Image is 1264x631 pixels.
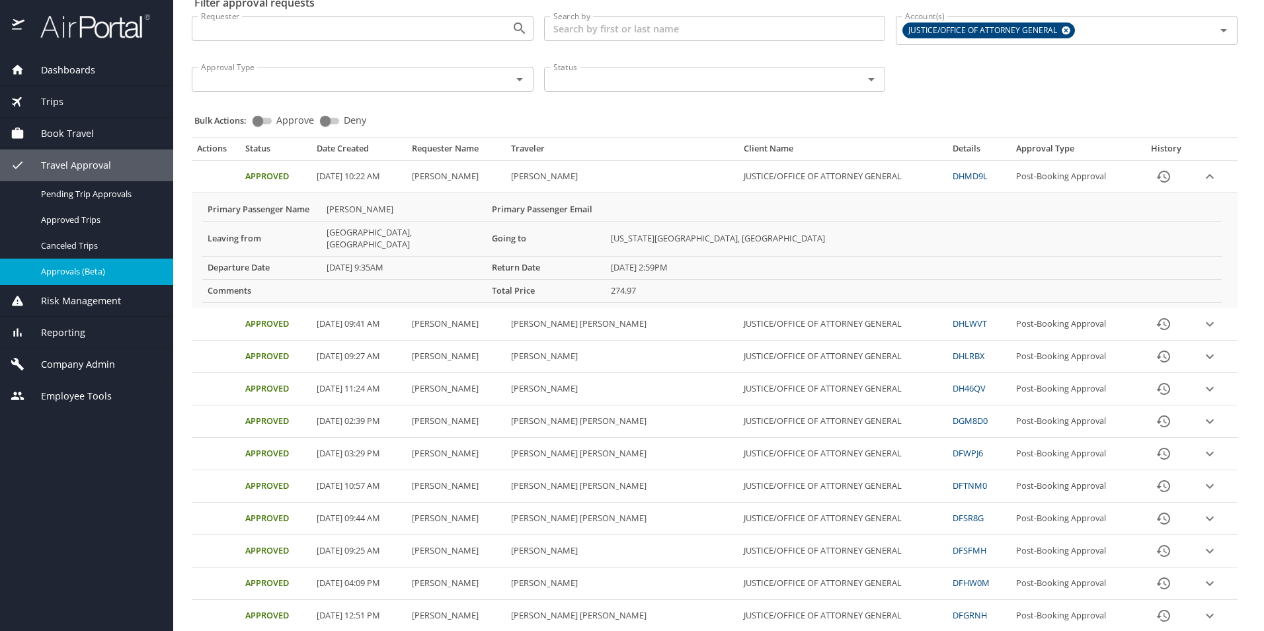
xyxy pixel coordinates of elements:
[862,70,881,89] button: Open
[41,265,157,278] span: Approvals (Beta)
[202,279,321,302] th: Comments
[738,438,947,470] td: JUSTICE/OFFICE OF ATTORNEY GENERAL
[1011,405,1138,438] td: Post-Booking Approval
[506,405,738,438] td: [PERSON_NAME] [PERSON_NAME]
[202,256,321,279] th: Departure Date
[1011,568,1138,600] td: Post-Booking Approval
[1148,568,1179,599] button: History
[321,221,487,256] td: [GEOGRAPHIC_DATA], [GEOGRAPHIC_DATA]
[506,308,738,341] td: [PERSON_NAME] [PERSON_NAME]
[407,373,506,405] td: [PERSON_NAME]
[487,221,606,256] th: Going to
[487,198,606,221] th: Primary Passenger Email
[1148,341,1179,372] button: History
[276,116,314,125] span: Approve
[240,161,311,193] td: Approved
[506,568,738,600] td: [PERSON_NAME]
[506,503,738,535] td: [PERSON_NAME] [PERSON_NAME]
[1011,503,1138,535] td: Post-Booking Approval
[1011,308,1138,341] td: Post-Booking Approval
[953,317,987,329] a: DHLWVT
[311,143,407,160] th: Date Created
[240,503,311,535] td: Approved
[311,373,407,405] td: [DATE] 11:24 AM
[1011,143,1138,160] th: Approval Type
[953,382,986,394] a: DH46QV
[953,447,983,459] a: DFWPJ6
[544,16,886,41] input: Search by first or last name
[240,438,311,470] td: Approved
[311,470,407,503] td: [DATE] 10:57 AM
[407,470,506,503] td: [PERSON_NAME]
[311,503,407,535] td: [DATE] 09:44 AM
[41,188,157,200] span: Pending Trip Approvals
[606,221,1222,256] td: [US_STATE][GEOGRAPHIC_DATA], [GEOGRAPHIC_DATA]
[41,214,157,226] span: Approved Trips
[240,373,311,405] td: Approved
[1200,573,1220,593] button: expand row
[738,143,947,160] th: Client Name
[240,568,311,600] td: Approved
[202,221,321,256] th: Leaving from
[902,22,1075,38] div: JUSTICE/OFFICE OF ATTORNEY GENERAL
[738,341,947,373] td: JUSTICE/OFFICE OF ATTORNEY GENERAL
[321,256,487,279] td: [DATE] 9:35AM
[506,373,738,405] td: [PERSON_NAME]
[344,116,366,125] span: Deny
[311,535,407,568] td: [DATE] 09:25 AM
[240,535,311,568] td: Approved
[1214,21,1233,40] button: Open
[947,143,1011,160] th: Details
[194,114,257,126] p: Bulk Actions:
[1148,535,1179,567] button: History
[1200,167,1220,187] button: expand row
[12,13,26,39] img: icon-airportal.png
[506,143,738,160] th: Traveler
[1148,373,1179,405] button: History
[24,325,85,340] span: Reporting
[738,373,947,405] td: JUSTICE/OFFICE OF ATTORNEY GENERAL
[407,161,506,193] td: [PERSON_NAME]
[407,535,506,568] td: [PERSON_NAME]
[24,95,63,109] span: Trips
[738,405,947,438] td: JUSTICE/OFFICE OF ATTORNEY GENERAL
[1138,143,1195,160] th: History
[506,438,738,470] td: [PERSON_NAME] [PERSON_NAME]
[1011,470,1138,503] td: Post-Booking Approval
[1200,379,1220,399] button: expand row
[24,126,94,141] span: Book Travel
[1011,373,1138,405] td: Post-Booking Approval
[953,512,984,524] a: DFSR8G
[311,161,407,193] td: [DATE] 10:22 AM
[738,308,947,341] td: JUSTICE/OFFICE OF ATTORNEY GENERAL
[240,405,311,438] td: Approved
[506,470,738,503] td: [PERSON_NAME] [PERSON_NAME]
[738,535,947,568] td: JUSTICE/OFFICE OF ATTORNEY GENERAL
[202,198,1222,303] table: More info for approvals
[24,389,112,403] span: Employee Tools
[1148,405,1179,437] button: History
[240,470,311,503] td: Approved
[953,609,987,621] a: DFGRNH
[738,568,947,600] td: JUSTICE/OFFICE OF ATTORNEY GENERAL
[953,350,984,362] a: DHLRBX
[1148,503,1179,534] button: History
[738,503,947,535] td: JUSTICE/OFFICE OF ATTORNEY GENERAL
[1200,541,1220,561] button: expand row
[953,544,986,556] a: DFSFMH
[953,480,987,491] a: DFTNM0
[1200,314,1220,334] button: expand row
[311,405,407,438] td: [DATE] 02:39 PM
[738,470,947,503] td: JUSTICE/OFFICE OF ATTORNEY GENERAL
[311,568,407,600] td: [DATE] 04:09 PM
[407,568,506,600] td: [PERSON_NAME]
[1011,438,1138,470] td: Post-Booking Approval
[311,438,407,470] td: [DATE] 03:29 PM
[26,13,150,39] img: airportal-logo.png
[510,19,529,38] button: Open
[510,70,529,89] button: Open
[407,438,506,470] td: [PERSON_NAME]
[1148,470,1179,502] button: History
[506,535,738,568] td: [PERSON_NAME]
[311,308,407,341] td: [DATE] 09:41 AM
